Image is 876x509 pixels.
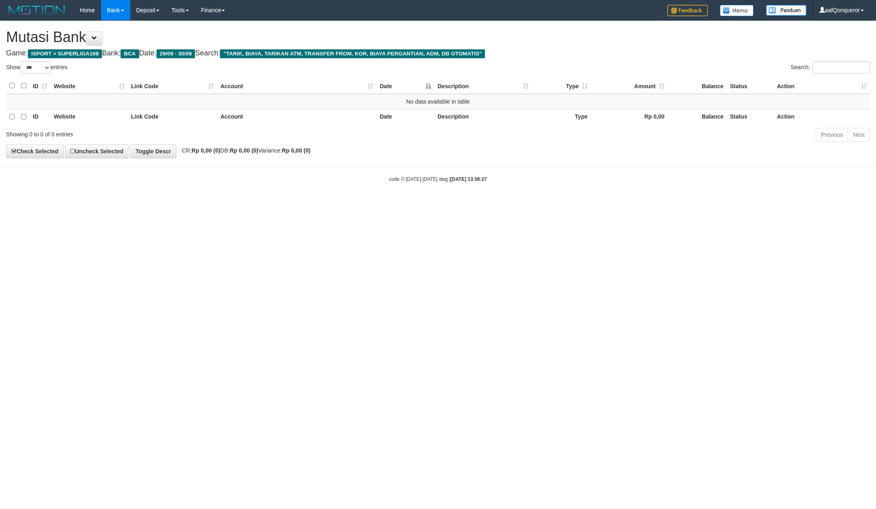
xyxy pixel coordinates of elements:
[434,109,532,125] th: Description
[774,78,870,94] th: Action: activate to sort column ascending
[451,176,487,182] strong: [DATE] 13:58:27
[377,78,434,94] th: Date: activate to sort column descending
[434,78,532,94] th: Description: activate to sort column ascending
[6,127,359,138] div: Showing 0 to 0 of 0 entries
[791,62,870,74] label: Search:
[30,78,51,94] th: ID: activate to sort column ascending
[774,109,870,125] th: Action
[532,109,591,125] th: Type
[157,49,195,58] span: 29/09 - 30/09
[130,144,176,158] a: Toggle Descr
[30,109,51,125] th: ID
[51,109,128,125] th: Website
[591,109,668,125] th: Rp 0,00
[65,144,129,158] a: Uncheck Selected
[28,49,102,58] span: ISPORT > SUPERLIGA168
[667,5,708,16] img: Feedback.jpg
[591,78,668,94] th: Amount: activate to sort column ascending
[6,49,870,57] h4: Game: Bank: Date: Search:
[230,147,258,154] strong: Rp 0,00 (0)
[128,109,217,125] th: Link Code
[848,128,870,142] a: Next
[377,109,434,125] th: Date
[720,5,754,16] img: Button%20Memo.svg
[766,5,806,16] img: panduan.png
[192,147,220,154] strong: Rp 0,00 (0)
[6,4,68,16] img: MOTION_logo.png
[727,78,774,94] th: Status
[20,62,51,74] select: Showentries
[6,94,870,109] td: No data available in table
[6,29,870,45] h1: Mutasi Bank
[727,109,774,125] th: Status
[389,176,487,182] small: code © [DATE]-[DATE] dwg |
[51,78,128,94] th: Website: activate to sort column ascending
[668,78,727,94] th: Balance
[121,49,139,58] span: BCA
[813,62,870,74] input: Search:
[217,78,377,94] th: Account: activate to sort column ascending
[178,147,311,154] span: CR: DB: Variance:
[220,49,485,58] span: "TARIK, BIAYA, TARIKAN ATM, TRANSFER FROM, KOR, BIAYA PERGANTIAN, ADM, DB OTOMATIS"
[6,62,68,74] label: Show entries
[816,128,848,142] a: Previous
[282,147,311,154] strong: Rp 0,00 (0)
[128,78,217,94] th: Link Code: activate to sort column ascending
[532,78,591,94] th: Type: activate to sort column ascending
[6,144,64,158] a: Check Selected
[668,109,727,125] th: Balance
[217,109,377,125] th: Account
